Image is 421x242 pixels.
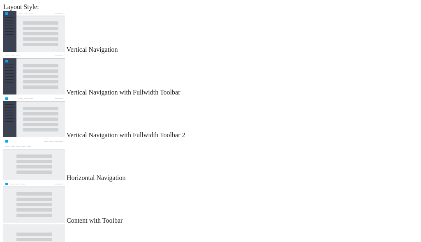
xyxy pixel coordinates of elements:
span: Content with Toolbar [67,217,123,224]
md-radio-button: Vertical Navigation [3,11,418,53]
md-radio-button: Content with Toolbar [3,182,418,224]
img: vertical-nav.jpg [3,11,65,52]
img: vertical-nav-with-full-toolbar.jpg [3,53,65,94]
span: Vertical Navigation [67,46,118,53]
md-radio-button: Horizontal Navigation [3,139,418,182]
md-radio-button: Vertical Navigation with Fullwidth Toolbar [3,53,418,96]
span: Vertical Navigation with Fullwidth Toolbar 2 [67,131,185,138]
div: Layout Style: [3,3,418,11]
img: vertical-nav-with-full-toolbar-2.jpg [3,96,65,137]
span: Horizontal Navigation [67,174,126,181]
img: content-with-toolbar.jpg [3,182,65,223]
span: Vertical Navigation with Fullwidth Toolbar [67,89,180,96]
img: horizontal-nav.jpg [3,139,65,180]
md-radio-button: Vertical Navigation with Fullwidth Toolbar 2 [3,96,418,139]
